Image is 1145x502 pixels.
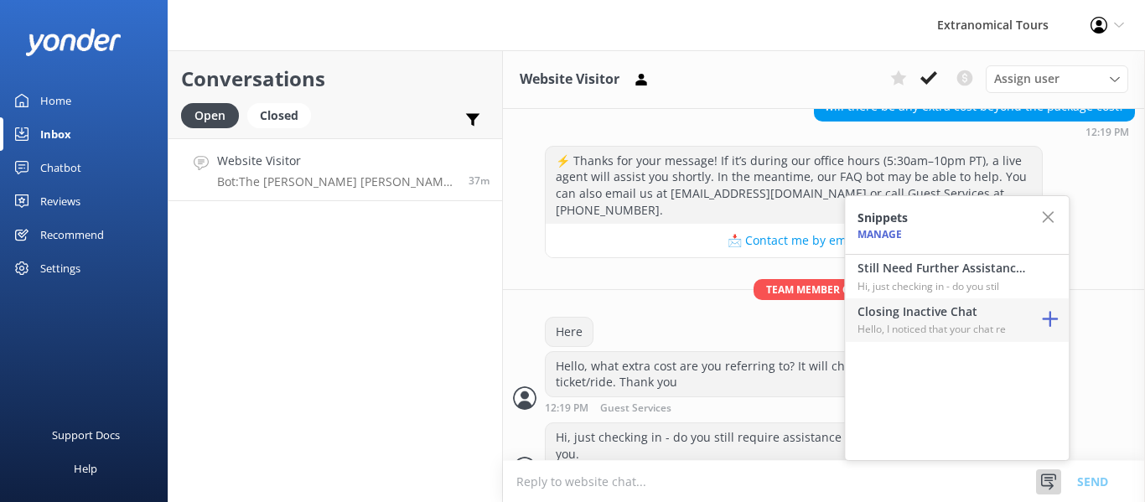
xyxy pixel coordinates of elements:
img: yonder-white-logo.png [25,28,122,56]
div: Recommend [40,218,104,251]
div: Oct 01 2025 09:19pm (UTC -07:00) America/Tijuana [814,126,1135,137]
div: Assign User [986,65,1128,92]
strong: 12:19 PM [1085,127,1129,137]
h4: Closing Inactive Chat [857,303,1025,321]
div: Inbox [40,117,71,151]
div: Help [74,452,97,485]
h4: Still Need Further Assistance? [857,259,1025,277]
div: Open [181,103,239,128]
div: Hello, what extra cost are you referring to? It will change if you book the added Ferry ticket/ri... [546,352,1042,396]
p: Hi, just checking in - do you stil [857,278,1025,294]
div: Reviews [40,184,80,218]
a: Open [181,106,247,124]
a: Closed [247,106,319,124]
div: Support Docs [52,418,120,452]
button: Add [1031,298,1069,342]
div: Settings [40,251,80,285]
strong: 12:19 PM [545,403,588,414]
span: Team member online [754,279,895,300]
p: Hello, I noticed that your chat re [857,321,1025,337]
span: Oct 01 2025 09:17pm (UTC -07:00) America/Tijuana [469,173,490,188]
div: Oct 01 2025 09:19pm (UTC -07:00) America/Tijuana [545,401,1043,414]
div: Home [40,84,71,117]
span: Guest Services [600,403,671,414]
h4: Snippets [857,209,908,227]
button: 📩 Contact me by email [546,224,1042,257]
h4: Website Visitor [217,152,456,170]
span: Assign user [994,70,1060,88]
div: Chatbot [40,151,81,184]
a: Manage [857,227,902,241]
a: Website VisitorBot:The [PERSON_NAME] [PERSON_NAME] [GEOGRAPHIC_DATA] and Sausalito Morning Tour d... [168,138,502,201]
div: ⚡ Thanks for your message! If it’s during our office hours (5:30am–10pm PT), a live agent will as... [546,147,1042,224]
div: Here [546,318,593,346]
div: Closed [247,103,311,128]
button: Close [1039,196,1069,240]
h3: Website Visitor [520,69,619,91]
div: Hi, just checking in - do you still require assistance from our team on this? Thank you. [546,423,1042,468]
h2: Conversations [181,63,490,95]
p: Bot: The [PERSON_NAME] [PERSON_NAME] [GEOGRAPHIC_DATA] and Sausalito Morning Tour departs daily, ... [217,174,456,189]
